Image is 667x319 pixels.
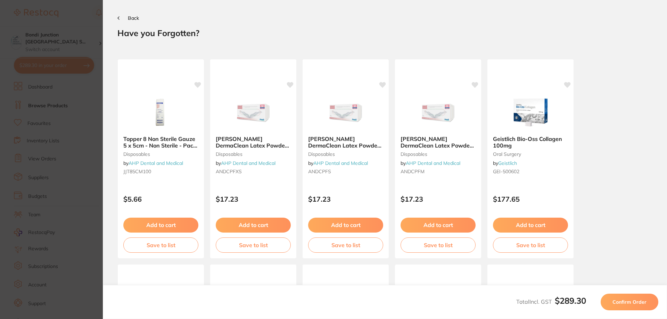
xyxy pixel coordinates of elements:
small: disposables [401,151,476,157]
b: Ansell DermaClean Latex Powder Free Exam Gloves, Small [308,136,383,149]
small: oral surgery [493,151,568,157]
small: disposables [308,151,383,157]
small: GEI-500602 [493,169,568,174]
a: AHP Dental and Medical [221,160,275,166]
img: Geistlich Bio-Oss Collagen 100mg [508,95,553,130]
small: ANDCPFM [401,169,476,174]
button: Save to list [493,237,568,253]
img: Topper 8 Non Sterile Gauze 5 x 5cm - Non Sterile - Pack of 100 [138,95,183,130]
span: by [401,160,460,166]
a: AHP Dental and Medical [129,160,183,166]
small: JJT85CM100 [123,169,198,174]
span: by [308,160,368,166]
span: Back [128,15,139,21]
button: Add to cart [308,218,383,232]
button: Save to list [123,237,198,253]
p: $5.66 [123,195,198,203]
small: ANDCPFXS [216,169,291,174]
p: $177.65 [493,195,568,203]
span: Confirm Order [612,299,647,305]
button: Back [117,15,139,21]
img: Ansell DermaClean Latex Powder Free Exam Gloves, X-Small [231,95,276,130]
b: Geistlich Bio-Oss Collagen 100mg [493,136,568,149]
b: $289.30 [555,295,586,306]
button: Save to list [401,237,476,253]
button: Confirm Order [601,294,658,310]
b: Ansell DermaClean Latex Powder Free Exam Gloves, Medium [401,136,476,149]
a: AHP Dental and Medical [406,160,460,166]
small: disposables [123,151,198,157]
button: Add to cart [123,218,198,232]
button: Add to cart [401,218,476,232]
span: Total Incl. GST [516,298,586,305]
b: Ansell DermaClean Latex Powder Free Exam Gloves, X-Small [216,136,291,149]
button: Add to cart [493,218,568,232]
h2: Have you Forgotten? [117,28,652,38]
img: Ansell DermaClean Latex Powder Free Exam Gloves, Medium [415,95,461,130]
button: Save to list [308,237,383,253]
a: Geistlich [498,160,517,166]
span: by [493,160,517,166]
small: disposables [216,151,291,157]
span: by [216,160,275,166]
p: $17.23 [401,195,476,203]
span: by [123,160,183,166]
button: Add to cart [216,218,291,232]
button: Save to list [216,237,291,253]
p: $17.23 [308,195,383,203]
b: Topper 8 Non Sterile Gauze 5 x 5cm - Non Sterile - Pack of 100 [123,136,198,149]
a: AHP Dental and Medical [313,160,368,166]
p: $17.23 [216,195,291,203]
img: Ansell DermaClean Latex Powder Free Exam Gloves, Small [323,95,368,130]
small: ANDCPFS [308,169,383,174]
